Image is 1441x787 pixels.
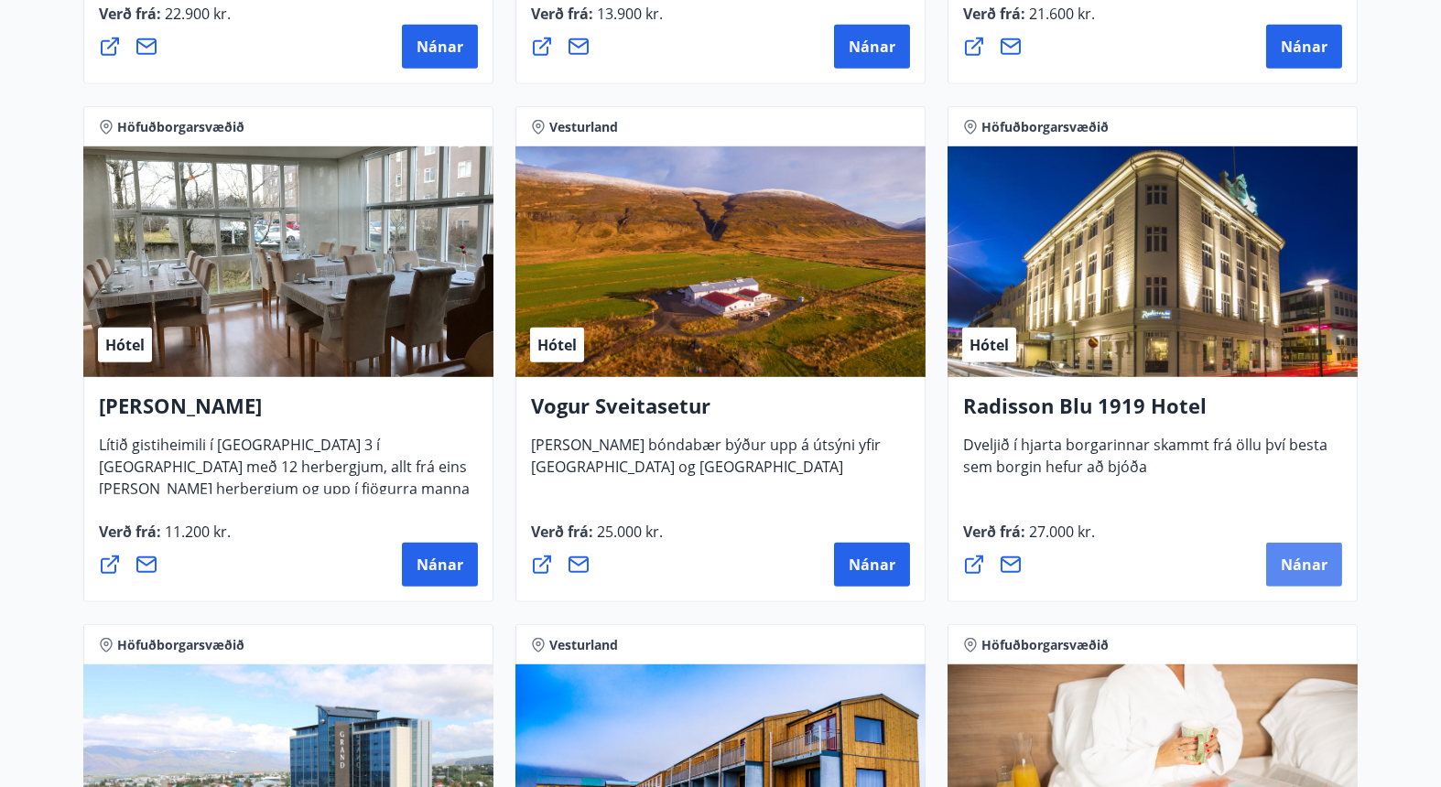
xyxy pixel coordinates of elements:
[1025,4,1095,24] span: 21.600 kr.
[531,4,663,38] span: Verð frá :
[970,335,1009,355] span: Hótel
[963,522,1095,556] span: Verð frá :
[981,636,1109,654] span: Höfuðborgarsvæðið
[963,392,1342,434] h4: Radisson Blu 1919 Hotel
[402,543,478,587] button: Nánar
[1025,522,1095,542] span: 27.000 kr.
[834,543,910,587] button: Nánar
[1281,37,1327,57] span: Nánar
[531,435,881,491] span: [PERSON_NAME] bóndabær býður upp á útsýni yfir [GEOGRAPHIC_DATA] og [GEOGRAPHIC_DATA]
[161,522,231,542] span: 11.200 kr.
[117,636,244,654] span: Höfuðborgarsvæðið
[963,435,1327,491] span: Dveljið í hjarta borgarinnar skammt frá öllu því besta sem borgin hefur að bjóða
[549,118,618,136] span: Vesturland
[1281,555,1327,575] span: Nánar
[99,4,231,38] span: Verð frá :
[981,118,1109,136] span: Höfuðborgarsvæðið
[593,4,663,24] span: 13.900 kr.
[1266,25,1342,69] button: Nánar
[161,4,231,24] span: 22.900 kr.
[549,636,618,654] span: Vesturland
[849,555,895,575] span: Nánar
[417,555,463,575] span: Nánar
[834,25,910,69] button: Nánar
[1266,543,1342,587] button: Nánar
[963,4,1095,38] span: Verð frá :
[417,37,463,57] span: Nánar
[99,392,478,434] h4: [PERSON_NAME]
[537,335,577,355] span: Hótel
[593,522,663,542] span: 25.000 kr.
[531,522,663,556] span: Verð frá :
[117,118,244,136] span: Höfuðborgarsvæðið
[105,335,145,355] span: Hótel
[99,522,231,556] span: Verð frá :
[402,25,478,69] button: Nánar
[531,392,910,434] h4: Vogur Sveitasetur
[849,37,895,57] span: Nánar
[99,435,470,535] span: Lítið gistiheimili í [GEOGRAPHIC_DATA] 3 í [GEOGRAPHIC_DATA] með 12 herbergjum, allt frá eins [PE...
